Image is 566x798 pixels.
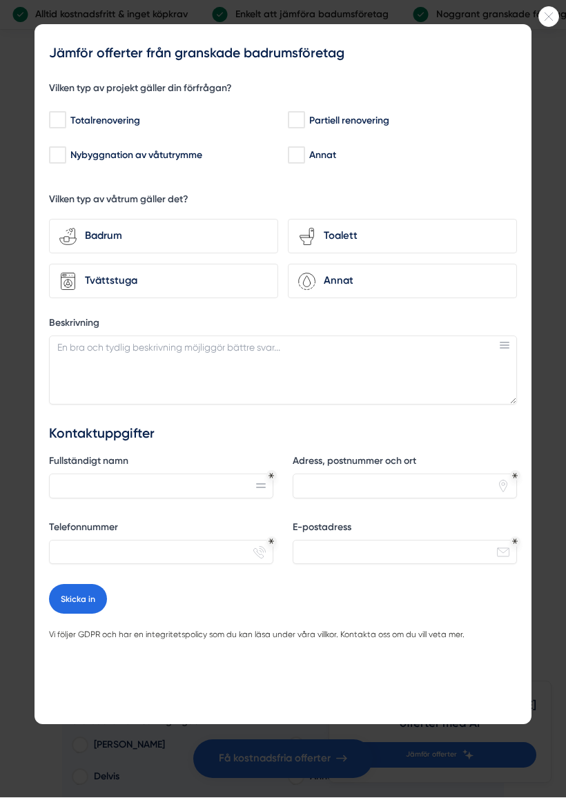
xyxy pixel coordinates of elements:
[512,539,518,545] div: Obligatoriskt
[293,521,517,538] label: E-postadress
[269,474,274,479] div: Obligatoriskt
[269,539,274,545] div: Obligatoriskt
[512,474,518,479] div: Obligatoriskt
[49,149,65,163] input: Nybyggnation av våtutrymme
[49,455,273,472] label: Fullständigt namn
[49,521,273,538] label: Telefonnummer
[49,114,65,128] input: Totalrenovering
[49,82,232,99] h5: Vilken typ av projekt gäller din förfrågan?
[49,317,517,334] label: Beskrivning
[49,193,188,211] h5: Vilken typ av våtrum gäller det?
[49,425,517,443] h3: Kontaktuppgifter
[293,455,517,472] label: Adress, postnummer och ort
[288,149,304,163] input: Annat
[49,585,107,615] button: Skicka in
[49,629,517,643] p: Vi följer GDPR och har en integritetspolicy som du kan läsa under våra villkor. Kontakta oss om d...
[49,44,517,63] h3: Jämför offerter från granskade badrumsföretag
[288,114,304,128] input: Partiell renovering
